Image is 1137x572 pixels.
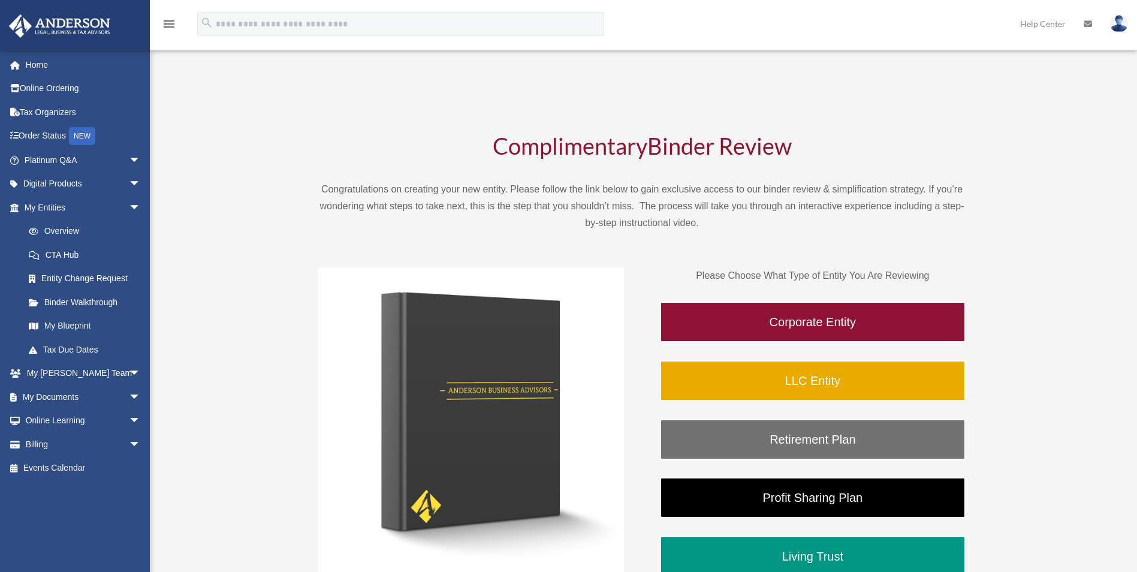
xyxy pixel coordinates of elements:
span: arrow_drop_down [129,362,153,386]
a: Corporate Entity [660,302,966,342]
a: Tax Organizers [8,100,159,124]
a: Billingarrow_drop_down [8,432,159,456]
a: Home [8,53,159,77]
p: Please Choose What Type of Entity You Are Reviewing [660,267,966,284]
a: Digital Productsarrow_drop_down [8,172,159,196]
a: Tax Due Dates [17,338,159,362]
a: Binder Walkthrough [17,290,153,314]
a: My [PERSON_NAME] Teamarrow_drop_down [8,362,159,386]
div: NEW [69,127,95,145]
a: My Entitiesarrow_drop_down [8,195,159,219]
span: arrow_drop_down [129,409,153,433]
span: arrow_drop_down [129,148,153,173]
span: arrow_drop_down [129,195,153,220]
a: Entity Change Request [17,267,159,291]
a: Profit Sharing Plan [660,477,966,518]
a: Online Learningarrow_drop_down [8,409,159,433]
span: arrow_drop_down [129,432,153,457]
span: Binder Review [647,132,792,159]
a: Platinum Q&Aarrow_drop_down [8,148,159,172]
a: menu [162,21,176,31]
a: My Documentsarrow_drop_down [8,385,159,409]
span: arrow_drop_down [129,172,153,197]
a: CTA Hub [17,243,159,267]
a: Events Calendar [8,456,159,480]
p: Congratulations on creating your new entity. Please follow the link below to gain exclusive acces... [318,181,966,231]
a: LLC Entity [660,360,966,401]
a: My Blueprint [17,314,159,338]
a: Order StatusNEW [8,124,159,149]
i: search [200,16,213,29]
a: Overview [17,219,159,243]
a: Retirement Plan [660,419,966,460]
span: arrow_drop_down [129,385,153,410]
img: User Pic [1110,15,1128,32]
span: Complimentary [493,132,647,159]
a: Online Ordering [8,77,159,101]
img: Anderson Advisors Platinum Portal [5,14,114,38]
i: menu [162,17,176,31]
